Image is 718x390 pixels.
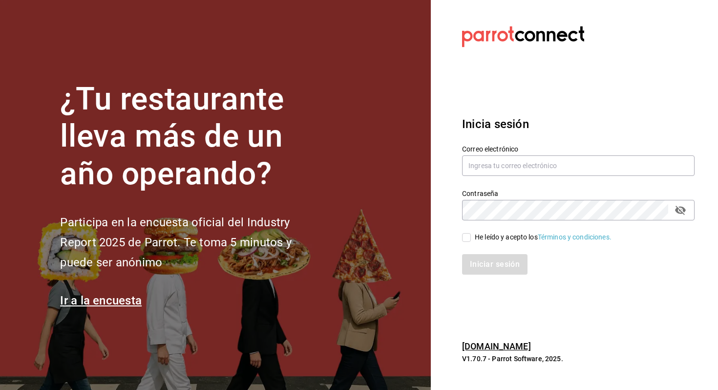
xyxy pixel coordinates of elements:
[60,81,324,193] h1: ¿Tu restaurante lleva más de un año operando?
[462,155,695,176] input: Ingresa tu correo electrónico
[462,190,695,196] label: Contraseña
[672,202,689,218] button: passwordField
[475,232,612,242] div: He leído y acepto los
[462,115,695,133] h3: Inicia sesión
[60,213,324,272] h2: Participa en la encuesta oficial del Industry Report 2025 de Parrot. Te toma 5 minutos y puede se...
[462,145,695,152] label: Correo electrónico
[538,233,612,241] a: Términos y condiciones.
[462,341,531,351] a: [DOMAIN_NAME]
[60,294,142,307] a: Ir a la encuesta
[462,354,695,364] p: V1.70.7 - Parrot Software, 2025.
